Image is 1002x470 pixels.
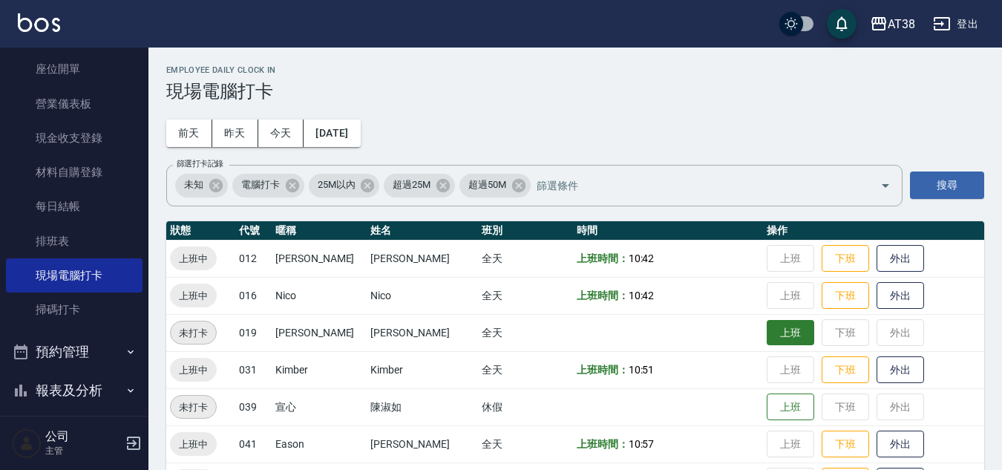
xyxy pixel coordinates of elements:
td: Nico [272,277,367,314]
b: 上班時間： [577,252,629,264]
button: save [827,9,857,39]
h3: 現場電腦打卡 [166,81,984,102]
th: 狀態 [166,221,235,241]
button: AT38 [864,9,921,39]
span: 25M以內 [309,177,364,192]
b: 上班時間： [577,290,629,301]
td: 041 [235,425,272,463]
td: 全天 [478,351,573,388]
a: 排班表 [6,224,143,258]
div: 電腦打卡 [232,174,304,198]
button: 客戶管理 [6,409,143,448]
a: 掃碼打卡 [6,293,143,327]
td: 016 [235,277,272,314]
span: 未知 [175,177,212,192]
button: 登出 [927,10,984,38]
button: 外出 [877,245,924,272]
span: 未打卡 [171,399,216,415]
span: 10:57 [629,438,655,450]
span: 10:51 [629,364,655,376]
button: Open [874,174,897,198]
div: 超過25M [384,174,455,198]
span: 未打卡 [171,325,216,341]
a: 每日結帳 [6,189,143,223]
div: 未知 [175,174,228,198]
th: 暱稱 [272,221,367,241]
span: 10:42 [629,290,655,301]
a: 現場電腦打卡 [6,258,143,293]
span: 上班中 [170,362,217,378]
button: 前天 [166,120,212,147]
button: 下班 [822,356,869,384]
td: 全天 [478,277,573,314]
button: 下班 [822,431,869,458]
button: 搜尋 [910,172,984,199]
img: Logo [18,13,60,32]
td: 全天 [478,314,573,351]
td: [PERSON_NAME] [367,425,477,463]
button: 外出 [877,431,924,458]
b: 上班時間： [577,364,629,376]
th: 班別 [478,221,573,241]
td: [PERSON_NAME] [367,240,477,277]
td: 陳淑如 [367,388,477,425]
td: [PERSON_NAME] [272,240,367,277]
td: Eason [272,425,367,463]
th: 姓名 [367,221,477,241]
h2: Employee Daily Clock In [166,65,984,75]
td: 宣心 [272,388,367,425]
td: 全天 [478,425,573,463]
span: 超過50M [459,177,515,192]
label: 篩選打卡記錄 [177,158,223,169]
button: 下班 [822,282,869,310]
td: 休假 [478,388,573,425]
button: 報表及分析 [6,371,143,410]
td: [PERSON_NAME] [272,314,367,351]
a: 材料自購登錄 [6,155,143,189]
span: 超過25M [384,177,439,192]
td: [PERSON_NAME] [367,314,477,351]
span: 電腦打卡 [232,177,289,192]
button: 外出 [877,282,924,310]
a: 座位開單 [6,52,143,86]
button: 今天 [258,120,304,147]
td: Kimber [367,351,477,388]
div: 25M以內 [309,174,380,198]
td: Kimber [272,351,367,388]
div: AT38 [888,15,915,33]
button: 外出 [877,356,924,384]
p: 主管 [45,444,121,457]
input: 篩選條件 [533,172,854,198]
span: 上班中 [170,437,217,452]
th: 時間 [573,221,764,241]
td: 031 [235,351,272,388]
td: 039 [235,388,272,425]
td: 全天 [478,240,573,277]
th: 操作 [763,221,984,241]
td: Nico [367,277,477,314]
td: 019 [235,314,272,351]
a: 現金收支登錄 [6,121,143,155]
span: 上班中 [170,251,217,267]
span: 10:42 [629,252,655,264]
a: 營業儀表板 [6,87,143,121]
h5: 公司 [45,429,121,444]
button: 上班 [767,394,814,421]
button: [DATE] [304,120,360,147]
button: 下班 [822,245,869,272]
button: 上班 [767,320,814,346]
img: Person [12,428,42,458]
b: 上班時間： [577,438,629,450]
td: 012 [235,240,272,277]
button: 昨天 [212,120,258,147]
th: 代號 [235,221,272,241]
button: 預約管理 [6,333,143,371]
div: 超過50M [459,174,531,198]
span: 上班中 [170,288,217,304]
